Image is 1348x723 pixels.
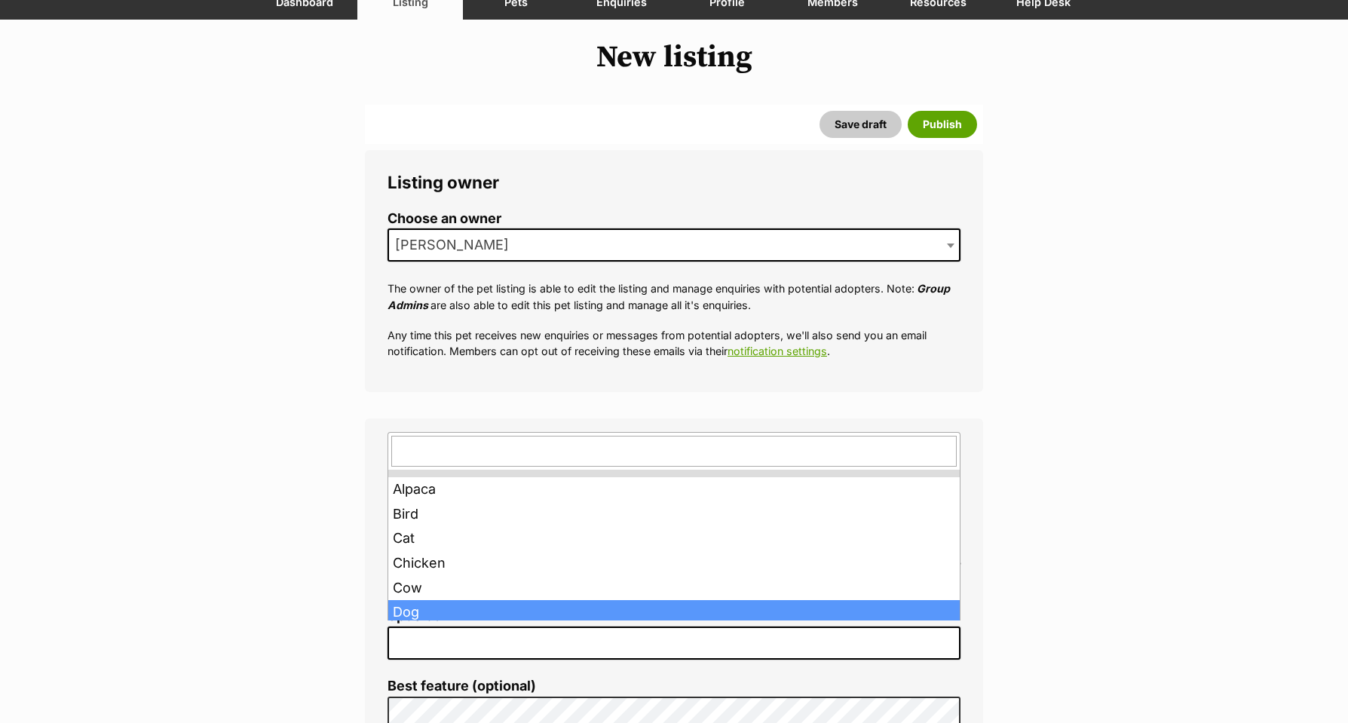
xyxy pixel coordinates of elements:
p: Any time this pet receives new enquiries or messages from potential adopters, we'll also send you... [388,327,960,360]
button: Save draft [820,111,902,138]
button: Publish [908,111,977,138]
label: Choose an owner [388,211,960,227]
li: Chicken [388,551,960,576]
li: Alpaca [388,477,960,502]
a: notification settings [728,345,827,357]
span: Ricky Grierson [389,234,524,256]
li: Cat [388,526,960,551]
span: Ricky Grierson [388,228,960,262]
li: Bird [388,502,960,527]
li: Cow [388,576,960,601]
em: Group Admins [388,282,950,311]
p: The owner of the pet listing is able to edit the listing and manage enquiries with potential adop... [388,280,960,313]
li: Dog [388,600,960,625]
label: Best feature (optional) [388,679,960,694]
span: Listing owner [388,172,499,192]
